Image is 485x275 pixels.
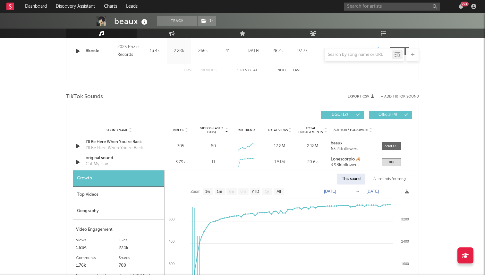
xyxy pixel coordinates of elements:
div: 6M Trend [232,128,261,133]
span: Author / Followers [334,128,368,132]
button: 99+ [459,4,463,9]
a: original sound [86,155,153,161]
text: 1w [205,189,210,194]
div: 11 [211,159,215,166]
text: 450 [169,239,174,243]
a: beaux [331,141,375,146]
button: Next [277,69,286,72]
div: beaux [114,16,149,27]
button: (1) [198,16,216,26]
span: Videos [173,128,184,132]
button: Last [293,69,301,72]
text: [DATE] [324,189,336,193]
span: UGC ( 12 ) [325,113,354,117]
div: 27.1k [119,244,161,252]
span: Videos (last 7 days) [199,126,225,134]
text: All [277,189,281,194]
div: Top Videos [73,187,164,203]
text: 1y [265,189,269,194]
div: Growth [73,170,164,187]
div: 63.2k followers [331,147,375,151]
text: YTD [251,189,259,194]
text: 300 [169,262,174,266]
button: First [184,69,193,72]
button: Track [157,16,197,26]
div: 99 + [461,2,469,6]
button: Official(4) [369,111,412,119]
span: Official ( 4 ) [373,113,403,117]
text: Zoom [191,189,200,194]
div: 1 5 41 [229,67,265,74]
strong: Lonescorpio 🦂 [331,157,361,161]
span: Total Views [268,128,288,132]
div: Cut My Hair [86,161,108,168]
div: Views [76,236,119,244]
span: Sound Name [106,128,128,132]
input: Search by song name or URL [325,52,392,57]
div: 29.6k [298,159,328,166]
div: 60 [211,143,216,150]
div: 3.79k [166,159,195,166]
button: Export CSV [348,95,374,99]
button: Previous [200,69,217,72]
div: Shares [119,254,161,262]
div: 3.98k followers [331,163,375,168]
div: Likes [119,236,161,244]
text: 6m [241,189,246,194]
input: Search for artists [344,3,440,11]
div: 1.51M [76,244,119,252]
text: 1600 [401,262,409,266]
div: All sounds for song [369,174,411,185]
button: + Add TikTok Sound [374,95,419,99]
div: 1.51M [265,159,294,166]
text: 1m [217,189,222,194]
text: → [356,189,360,193]
div: 2025 Phzle Records [117,43,141,59]
text: 600 [169,217,174,221]
button: UGC(12) [321,111,364,119]
text: 3200 [401,217,409,221]
div: 305 [166,143,195,150]
div: 700 [119,262,161,270]
span: ( 1 ) [197,16,216,26]
div: Geography [73,203,164,219]
a: I'll Be Here When You're Back [86,139,153,145]
div: This sound [337,174,365,185]
text: 3m [229,189,234,194]
strong: beaux [331,141,343,145]
a: Lonescorpio 🦂 [331,157,375,162]
span: TikTok Sounds [66,93,103,101]
span: Total Engagements [298,126,324,134]
button: + Add TikTok Sound [381,95,419,99]
text: [DATE] [367,189,379,193]
div: Comments [76,254,119,262]
div: 2.18M [298,143,328,150]
div: 1.76k [76,262,119,270]
div: 17.8M [265,143,294,150]
span: of [248,69,252,72]
div: I'll Be Here When You're Back [86,145,143,151]
span: to [240,69,244,72]
text: 2400 [401,239,409,243]
div: Video Engagement [76,226,161,234]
